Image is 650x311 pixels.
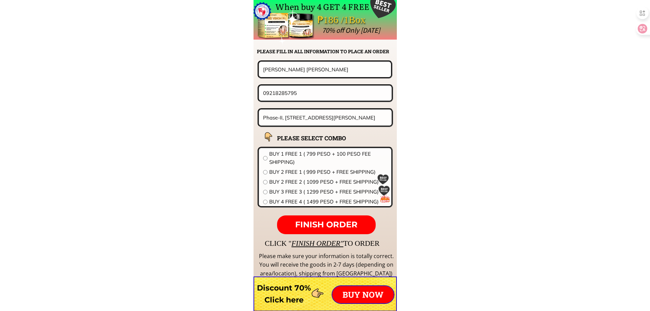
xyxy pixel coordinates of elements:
h3: Discount 70% Click here [254,282,315,306]
span: FINISH ORDER [295,220,358,229]
span: BUY 2 FREE 1 ( 999 PESO + FREE SHIPPING) [269,168,387,176]
input: Address [261,110,390,126]
p: BUY NOW [332,286,394,303]
div: Please make sure your information is totally correct. You will receive the goods in 2-7 days (dep... [258,252,394,278]
span: BUY 2 FREE 2 ( 1099 PESO + FREE SHIPPING) [269,178,387,186]
span: BUY 4 FREE 4 ( 1499 PESO + FREE SHIPPING) [269,198,387,206]
span: BUY 3 FREE 3 ( 1299 PESO + FREE SHIPPING) [269,188,387,196]
div: 70% off Only [DATE] [322,25,533,36]
h2: PLEASE FILL IN ALL INFORMATION TO PLACE AN ORDER [257,48,396,55]
input: Your name [261,62,389,77]
h2: PLEASE SELECT COMBO [277,133,363,143]
div: CLICK " TO ORDER [265,238,579,249]
div: ₱186 /1Box [317,12,385,28]
span: FINISH ORDER" [291,239,343,248]
input: Phone number [261,86,389,100]
span: BUY 1 FREE 1 ( 799 PESO + 100 PESO FEE SHIPPING) [269,150,387,166]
